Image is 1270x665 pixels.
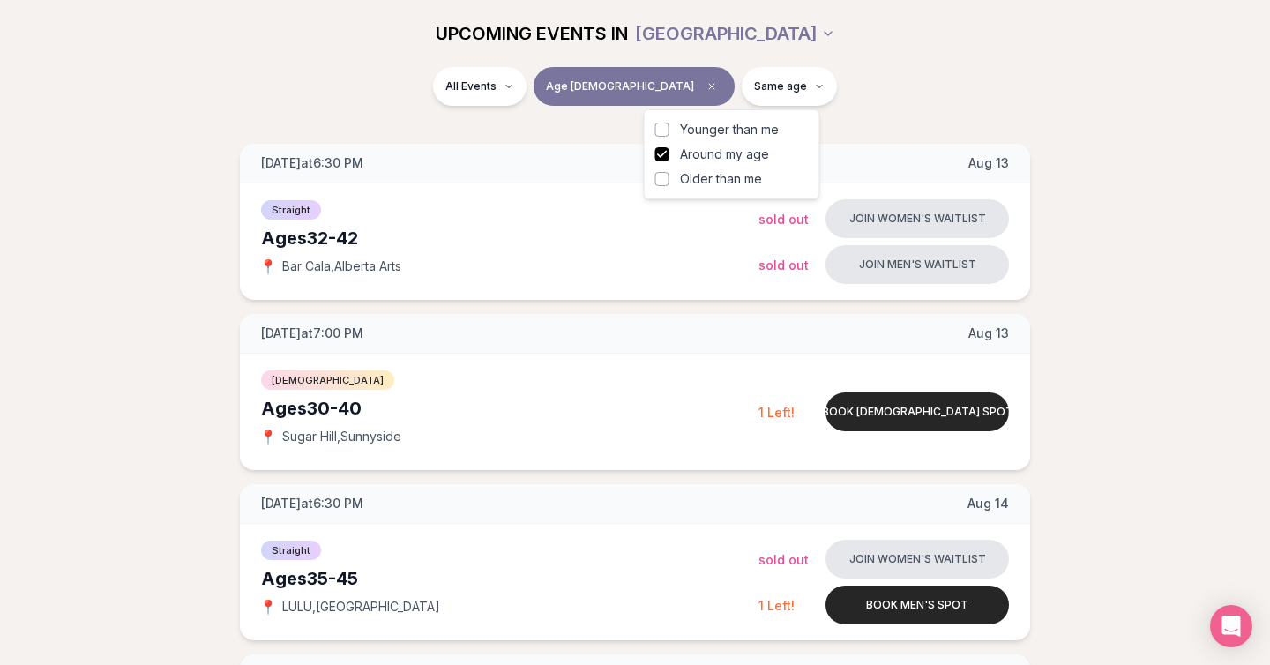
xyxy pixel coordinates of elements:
div: Open Intercom Messenger [1210,605,1252,647]
div: Ages 32-42 [261,226,758,250]
button: Book [DEMOGRAPHIC_DATA] spot [825,392,1009,431]
span: LULU , [GEOGRAPHIC_DATA] [282,598,440,616]
span: 1 Left! [758,598,795,613]
span: [DATE] at 7:00 PM [261,325,363,342]
span: Older than me [680,170,762,188]
button: Same age [742,67,837,106]
span: Aug 13 [968,325,1009,342]
span: Sugar Hill , Sunnyside [282,428,401,445]
span: 📍 [261,259,275,273]
span: Straight [261,200,321,220]
button: Younger than me [655,123,669,137]
span: UPCOMING EVENTS IN [436,21,628,46]
span: Aug 13 [968,154,1009,172]
span: [DATE] at 6:30 PM [261,154,363,172]
span: Sold Out [758,212,809,227]
span: [DATE] at 6:30 PM [261,495,363,512]
span: Sold Out [758,552,809,567]
span: Age [DEMOGRAPHIC_DATA] [546,79,694,93]
div: Ages 30-40 [261,396,758,421]
span: [DEMOGRAPHIC_DATA] [261,370,394,390]
span: 📍 [261,600,275,614]
span: Clear age [701,76,722,97]
button: Book men's spot [825,586,1009,624]
div: Ages 35-45 [261,566,758,591]
span: Bar Cala , Alberta Arts [282,258,401,275]
button: [GEOGRAPHIC_DATA] [635,14,835,53]
span: Around my age [680,146,769,163]
span: 1 Left! [758,405,795,420]
span: Younger than me [680,121,779,138]
button: All Events [433,67,527,106]
button: Around my age [655,147,669,161]
span: Same age [754,79,807,93]
button: Older than me [655,172,669,186]
button: Age [DEMOGRAPHIC_DATA]Clear age [534,67,735,106]
span: All Events [445,79,497,93]
span: Sold Out [758,258,809,273]
button: Join women's waitlist [825,199,1009,238]
span: Aug 14 [967,495,1009,512]
button: Join women's waitlist [825,540,1009,579]
span: Straight [261,541,321,560]
button: Join men's waitlist [825,245,1009,284]
span: 📍 [261,430,275,444]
